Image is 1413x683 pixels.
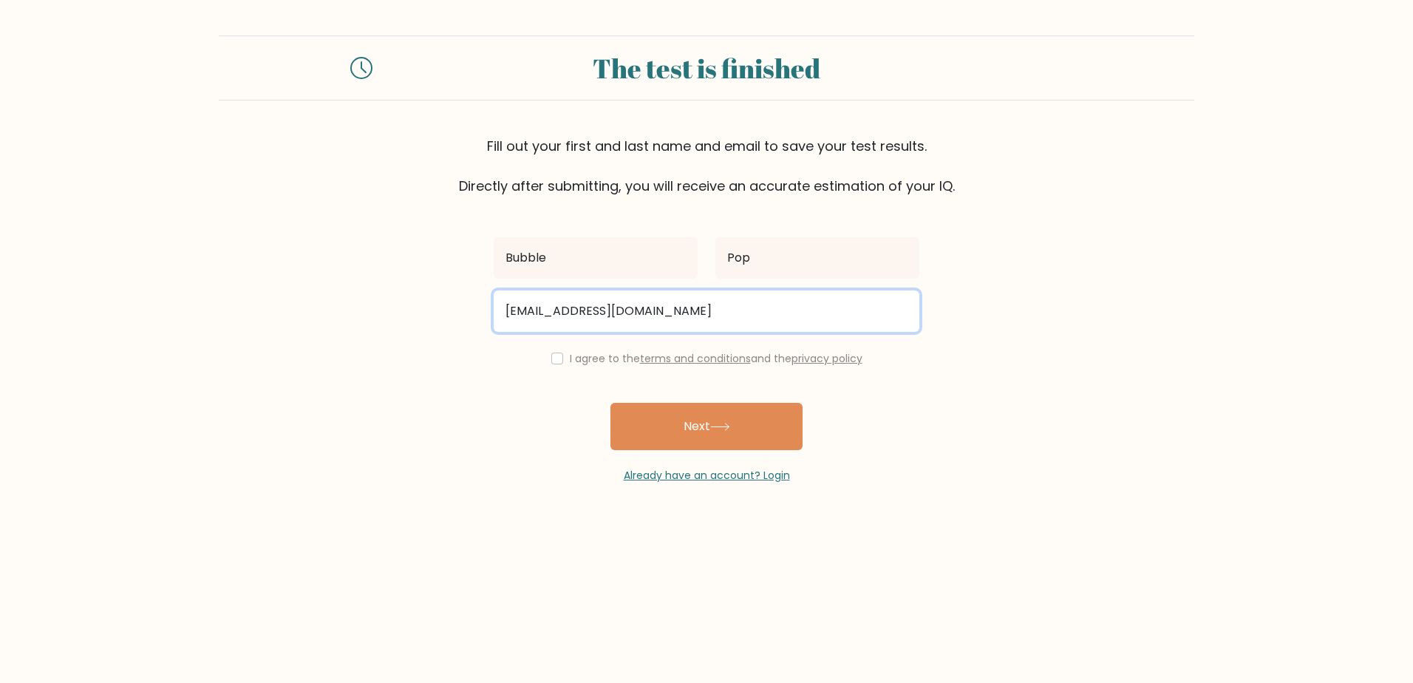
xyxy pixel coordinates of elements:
input: Email [494,290,919,332]
a: privacy policy [791,351,862,366]
input: Last name [715,237,919,279]
button: Next [610,403,803,450]
input: First name [494,237,698,279]
div: Fill out your first and last name and email to save your test results. Directly after submitting,... [219,136,1194,196]
a: Already have an account? Login [624,468,790,483]
a: terms and conditions [640,351,751,366]
label: I agree to the and the [570,351,862,366]
div: The test is finished [390,48,1023,88]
